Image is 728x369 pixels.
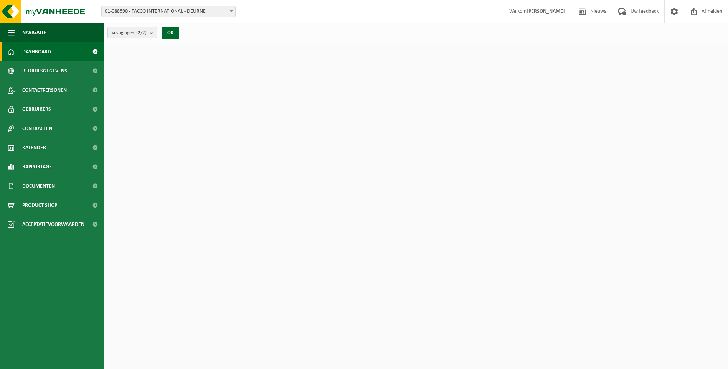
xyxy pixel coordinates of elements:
[22,176,55,196] span: Documenten
[22,61,67,81] span: Bedrijfsgegevens
[22,215,84,234] span: Acceptatievoorwaarden
[22,119,52,138] span: Contracten
[107,27,157,38] button: Vestigingen(2/2)
[22,81,67,100] span: Contactpersonen
[112,27,147,39] span: Vestigingen
[22,42,51,61] span: Dashboard
[22,196,57,215] span: Product Shop
[102,6,235,17] span: 01-088590 - TACCO INTERNATIONAL - DEURNE
[162,27,179,39] button: OK
[136,30,147,35] count: (2/2)
[22,138,46,157] span: Kalender
[527,8,565,14] strong: [PERSON_NAME]
[22,23,46,42] span: Navigatie
[101,6,236,17] span: 01-088590 - TACCO INTERNATIONAL - DEURNE
[22,157,52,176] span: Rapportage
[22,100,51,119] span: Gebruikers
